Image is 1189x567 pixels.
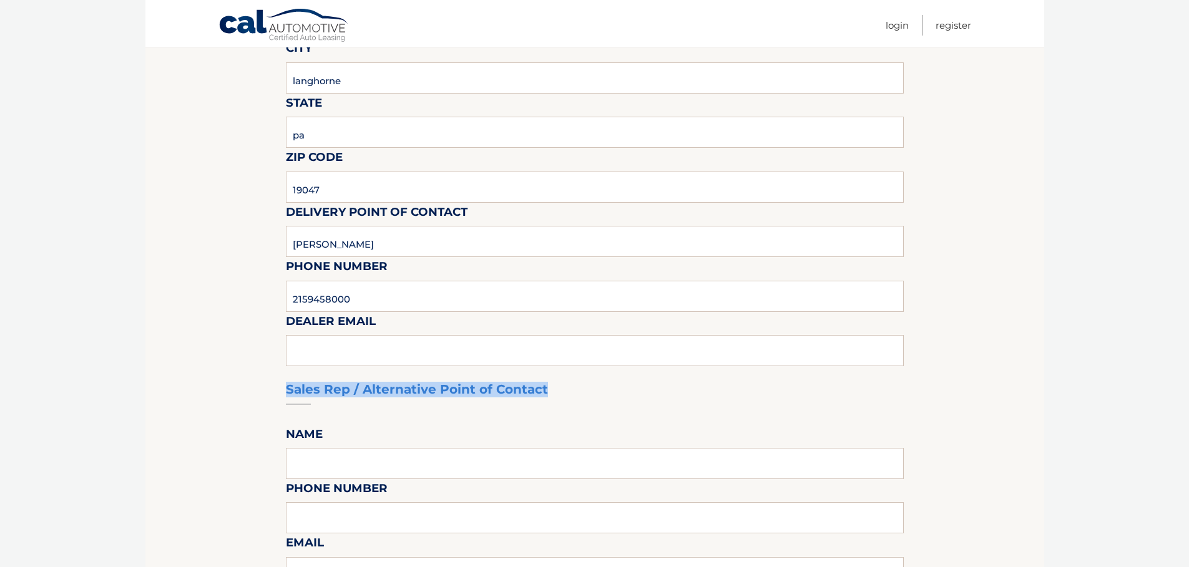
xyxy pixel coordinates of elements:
label: State [286,94,322,117]
a: Cal Automotive [218,8,350,44]
label: City [286,39,312,62]
h3: Sales Rep / Alternative Point of Contact [286,382,548,397]
label: Phone Number [286,257,388,280]
label: Email [286,533,324,556]
label: Phone Number [286,479,388,502]
a: Login [886,15,909,36]
a: Register [936,15,971,36]
label: Name [286,425,323,448]
label: Zip Code [286,148,343,171]
label: Delivery Point of Contact [286,203,467,226]
label: Dealer Email [286,312,376,335]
